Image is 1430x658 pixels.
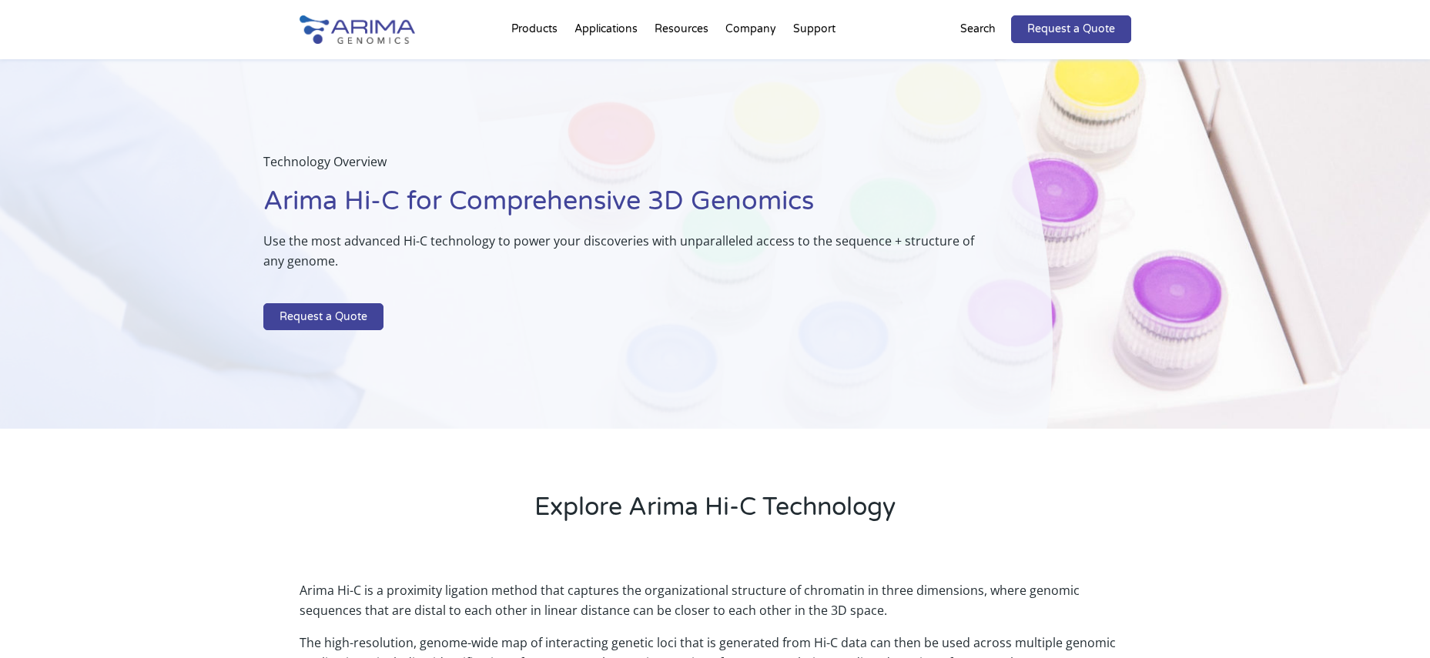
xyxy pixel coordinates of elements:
p: Search [960,19,996,39]
img: Arima-Genomics-logo [300,15,415,44]
a: Request a Quote [1011,15,1131,43]
a: Request a Quote [263,303,383,331]
p: Arima Hi-C is a proximity ligation method that captures the organizational structure of chromatin... [300,580,1131,633]
p: Use the most advanced Hi-C technology to power your discoveries with unparalleled access to the s... [263,231,976,283]
p: Technology Overview [263,152,976,184]
h1: Arima Hi-C for Comprehensive 3D Genomics [263,184,976,231]
h2: Explore Arima Hi-C Technology [300,490,1131,536]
